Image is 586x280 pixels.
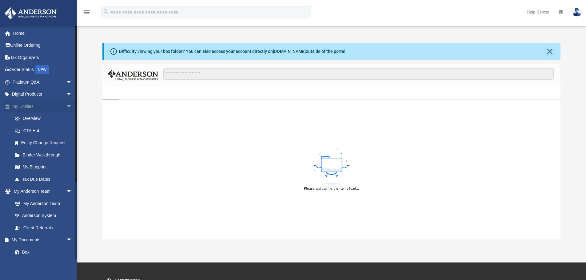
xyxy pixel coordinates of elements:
i: search [103,8,110,15]
a: CTA Hub [9,124,82,137]
span: arrow_drop_down [66,100,78,113]
div: Difficulty viewing your box folder? You can also access your account directly on outside of the p... [119,48,347,55]
img: Anderson Advisors Platinum Portal [3,7,58,19]
a: Digital Productsarrow_drop_down [4,88,82,101]
span: arrow_drop_down [66,234,78,246]
span: arrow_drop_down [66,76,78,89]
a: My Anderson Teamarrow_drop_down [4,185,78,198]
a: menu [83,12,90,16]
a: My Blueprint [9,161,78,173]
img: User Pic [572,8,581,17]
a: Overview [9,112,82,125]
a: Tax Due Dates [9,173,82,185]
a: Box [9,246,75,258]
a: Platinum Q&Aarrow_drop_down [4,76,82,88]
span: arrow_drop_down [66,185,78,198]
div: Please wait while the items load... [304,186,359,191]
a: Online Ordering [4,39,82,52]
a: Entity Change Request [9,137,82,149]
span: arrow_drop_down [66,88,78,101]
a: [DOMAIN_NAME] [273,49,306,54]
a: Binder Walkthrough [9,149,82,161]
button: Close [545,47,554,56]
a: Home [4,27,82,39]
a: Client Referrals [9,222,78,234]
i: menu [83,9,90,16]
a: My Anderson Team [9,197,75,210]
div: NEW [35,65,49,74]
a: My Entitiesarrow_drop_down [4,100,82,112]
a: Order StatusNEW [4,64,82,76]
a: Anderson System [9,210,78,222]
a: Meeting Minutes [9,258,78,270]
a: My Documentsarrow_drop_down [4,234,78,246]
a: Tax Organizers [4,51,82,64]
input: Search files and folders [163,68,554,80]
